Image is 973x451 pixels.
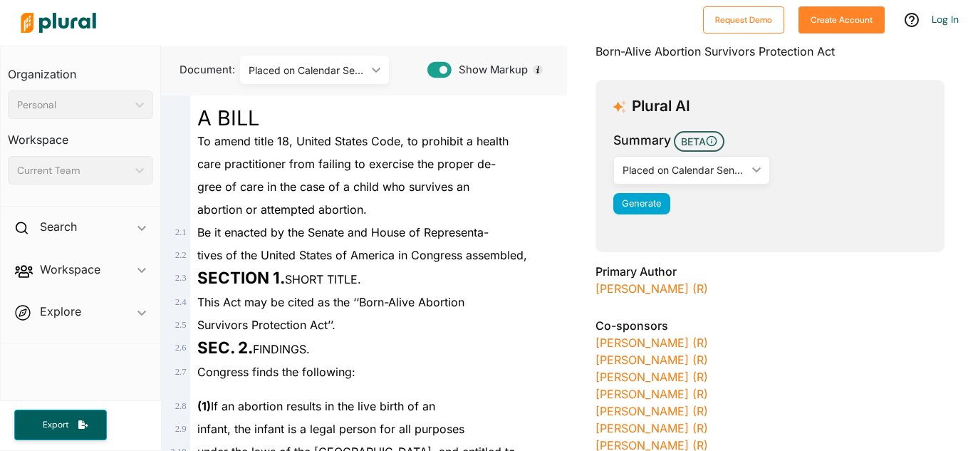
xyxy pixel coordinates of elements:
span: SHORT TITLE. [197,272,361,286]
h3: Co-sponsors [595,317,945,334]
span: Show Markup [452,62,528,78]
button: Create Account [798,6,885,33]
button: Request Demo [703,6,784,33]
h3: Primary Author [595,263,945,280]
button: Export [14,410,107,440]
a: [PERSON_NAME] (R) [595,281,708,296]
span: infant, the infant is a legal person for all purposes [197,422,464,436]
a: [PERSON_NAME] (R) [595,336,708,350]
span: If an abortion results in the live birth of an [197,399,435,413]
span: gree of care in the case of a child who survives an [197,180,469,194]
span: 2 . 4 [175,297,187,307]
h3: Summary [613,131,671,150]
a: [PERSON_NAME] (R) [595,370,708,384]
h3: Organization [8,53,153,85]
span: 2 . 5 [175,320,187,330]
span: Export [33,419,78,431]
span: 2 . 3 [175,273,187,283]
span: This Act may be cited as the ‘‘Born-Alive Abortion [197,295,464,309]
span: Survivors Protection Act’’. [197,318,335,332]
span: Be it enacted by the Senate and House of Representa- [197,225,489,239]
div: Placed on Calendar Senate ([DATE]) [249,63,366,78]
span: 2 . 8 [175,401,187,411]
a: [PERSON_NAME] (R) [595,353,708,367]
a: [PERSON_NAME] (R) [595,404,708,418]
div: Current Team [17,163,130,178]
div: Placed on Calendar Senate ([DATE]) [623,162,746,177]
span: 2 . 6 [175,343,187,353]
div: Born-Alive Abortion Survivors Protection Act [595,26,945,68]
strong: SECTION 1. [197,268,285,287]
span: 2 . 1 [175,227,187,237]
a: Log In [932,13,959,26]
strong: SEC. 2. [197,338,253,357]
span: Generate [622,198,661,209]
button: Generate [613,193,670,214]
a: Create Account [798,11,885,26]
span: 2 . 9 [175,424,187,434]
span: Congress finds the following: [197,365,355,379]
a: [PERSON_NAME] (R) [595,387,708,401]
span: To amend title 18, United States Code, to prohibit a health [197,134,509,148]
span: abortion or attempted abortion. [197,202,367,217]
div: Tooltip anchor [531,63,544,76]
span: A BILL [197,105,259,130]
span: BETA [674,131,724,152]
span: tives of the United States of America in Congress assembled, [197,248,527,262]
strong: (1) [197,399,211,413]
span: 2 . 2 [175,250,187,260]
a: [PERSON_NAME] (R) [595,421,708,435]
h3: Plural AI [632,98,690,115]
h3: Workspace [8,119,153,150]
span: FINDINGS. [197,342,310,356]
h2: Search [40,219,77,234]
span: Document: [172,62,222,78]
div: Personal [17,98,130,113]
a: Request Demo [703,11,784,26]
span: care practitioner from failing to exercise the proper de- [197,157,496,171]
span: 2 . 7 [175,367,187,377]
